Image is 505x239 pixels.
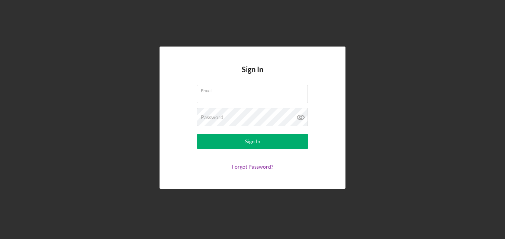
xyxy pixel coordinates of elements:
h4: Sign In [242,65,263,85]
label: Password [201,114,223,120]
button: Sign In [197,134,308,149]
a: Forgot Password? [232,163,273,170]
label: Email [201,85,308,93]
div: Sign In [245,134,260,149]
